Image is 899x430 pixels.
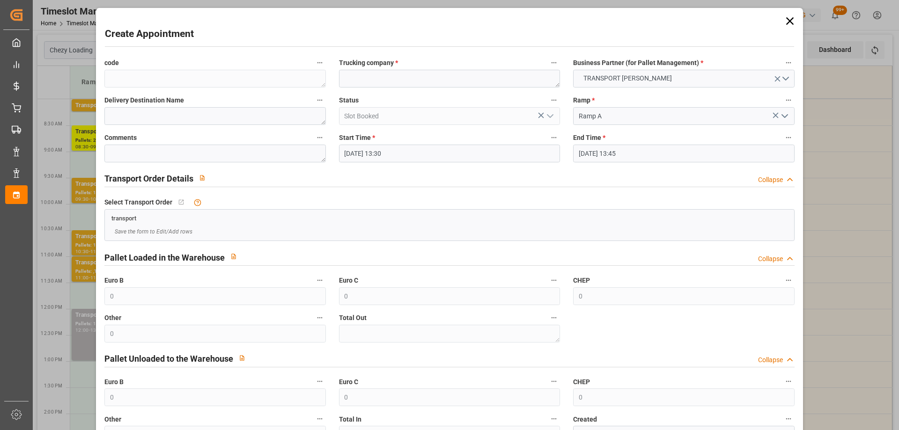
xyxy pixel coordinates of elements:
[339,377,358,387] span: Euro C
[314,312,326,324] button: Other
[104,276,124,285] span: Euro B
[777,109,791,124] button: open menu
[548,131,560,144] button: Start Time *
[548,57,560,69] button: Trucking company *
[225,248,243,265] button: View description
[573,95,595,105] span: Ramp
[579,73,677,83] span: TRANSPORT [PERSON_NAME]
[573,276,590,285] span: CHEP
[548,312,560,324] button: Total Out
[104,133,137,143] span: Comments
[104,251,225,264] h2: Pallet Loaded in the Warehouse
[339,145,560,162] input: DD-MM-YYYY HH:MM
[548,413,560,425] button: Total In
[104,95,184,105] span: Delivery Destination Name
[314,94,326,106] button: Delivery Destination Name
[573,70,794,87] button: open menu
[111,215,136,222] span: transport
[339,415,361,424] span: Total In
[573,377,590,387] span: CHEP
[548,274,560,286] button: Euro C
[782,131,795,144] button: End Time *
[339,133,375,143] span: Start Time
[193,169,211,187] button: View description
[573,58,703,68] span: Business Partner (for Pallet Management)
[782,413,795,425] button: Created
[314,57,326,69] button: code
[782,94,795,106] button: Ramp *
[104,377,124,387] span: Euro B
[105,27,194,42] h2: Create Appointment
[573,107,794,125] input: Type to search/select
[548,94,560,106] button: Status
[104,172,193,185] h2: Transport Order Details
[314,413,326,425] button: Other
[573,415,597,424] span: Created
[314,274,326,286] button: Euro B
[573,133,605,143] span: End Time
[104,313,121,323] span: Other
[758,355,783,365] div: Collapse
[314,131,326,144] button: Comments
[104,352,233,365] h2: Pallet Unloaded to the Warehouse
[782,57,795,69] button: Business Partner (for Pallet Management) *
[111,214,136,221] a: transport
[339,58,398,68] span: Trucking company
[543,109,557,124] button: open menu
[314,375,326,387] button: Euro B
[104,197,172,207] span: Select Transport Order
[339,107,560,125] input: Type to search/select
[339,95,359,105] span: Status
[115,227,192,236] span: Save the form to Edit/Add rows
[782,375,795,387] button: CHEP
[339,276,358,285] span: Euro C
[782,274,795,286] button: CHEP
[104,58,119,68] span: code
[339,313,367,323] span: Total Out
[573,145,794,162] input: DD-MM-YYYY HH:MM
[758,254,783,264] div: Collapse
[758,175,783,185] div: Collapse
[548,375,560,387] button: Euro C
[104,415,121,424] span: Other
